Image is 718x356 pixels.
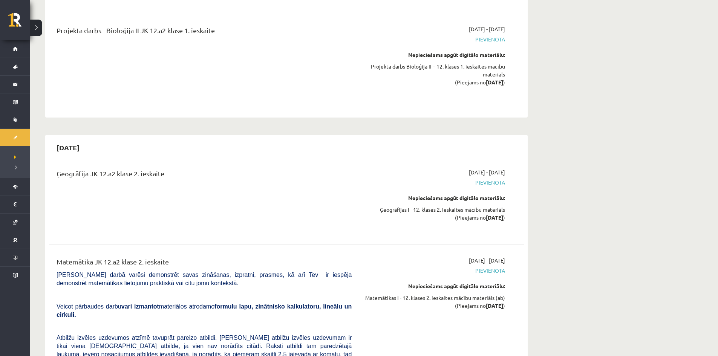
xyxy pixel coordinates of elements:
[57,25,352,39] div: Projekta darbs - Bioloģija II JK 12.a2 klase 1. ieskaite
[363,282,505,290] div: Nepieciešams apgūt digitālo materiālu:
[57,303,352,318] span: Veicot pārbaudes darbu materiālos atrodamo
[486,79,503,86] strong: [DATE]
[8,13,30,32] a: Rīgas 1. Tālmācības vidusskola
[57,257,352,270] div: Matemātika JK 12.a2 klase 2. ieskaite
[363,206,505,222] div: Ģeogrāfijas I - 12. klases 2. ieskaites mācību materiāls (Pieejams no )
[363,194,505,202] div: Nepieciešams apgūt digitālo materiālu:
[486,214,503,221] strong: [DATE]
[363,294,505,310] div: Matemātikas I - 12. klases 2. ieskaites mācību materiāls (ab) (Pieejams no )
[363,35,505,43] span: Pievienota
[469,168,505,176] span: [DATE] - [DATE]
[363,267,505,275] span: Pievienota
[363,63,505,86] div: Projekta darbs Bioloģija II – 12. klases 1. ieskaites mācību materiāls (Pieejams no )
[363,51,505,59] div: Nepieciešams apgūt digitālo materiālu:
[469,25,505,33] span: [DATE] - [DATE]
[363,179,505,186] span: Pievienota
[57,272,352,286] span: [PERSON_NAME] darbā varēsi demonstrēt savas zināšanas, izpratni, prasmes, kā arī Tev ir iespēja d...
[57,303,352,318] b: formulu lapu, zinātnisko kalkulatoru, lineālu un cirkuli.
[121,303,159,310] b: vari izmantot
[486,302,503,309] strong: [DATE]
[49,139,87,156] h2: [DATE]
[57,168,352,182] div: Ģeogrāfija JK 12.a2 klase 2. ieskaite
[469,257,505,264] span: [DATE] - [DATE]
